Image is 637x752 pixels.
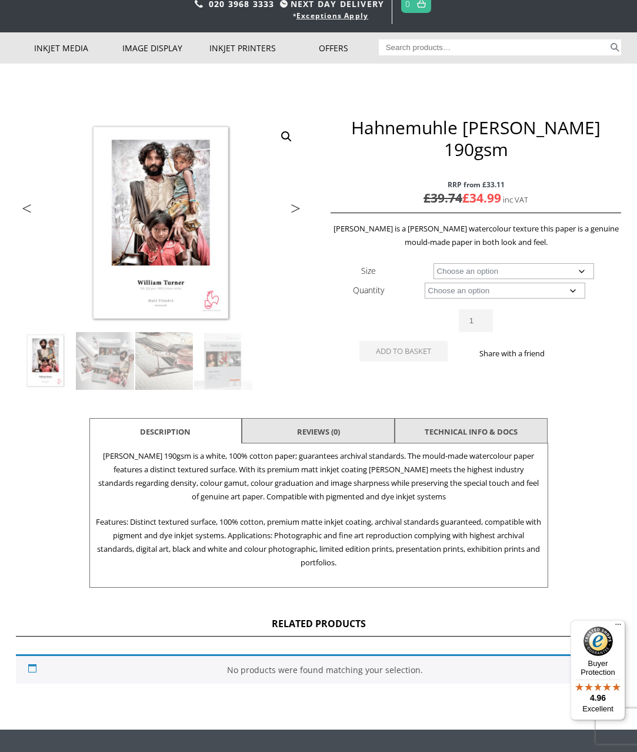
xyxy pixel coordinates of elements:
img: Hahnemuhle William Turner 190gsm - Image 3 [135,332,194,390]
label: Size [361,265,376,276]
p: Excellent [571,704,625,714]
p: Features: Distinct textured surface, 100% cotton, premium matte inkjet coating, archival standard... [96,515,542,569]
a: Reviews (0) [297,422,340,443]
img: Hahnemuhle William Turner 190gsm [16,332,75,390]
h1: Hahnemuhle [PERSON_NAME] 190gsm [331,117,621,160]
label: Quantity [353,284,384,296]
a: TECHNICAL INFO & DOCS [425,422,518,443]
a: Exceptions Apply [296,11,368,21]
span: £ [462,190,469,206]
img: Trusted Shops Trustmark [583,627,613,656]
p: [PERSON_NAME] is a [PERSON_NAME] watercolour texture this paper is a genuine mould-made paper in ... [331,222,621,249]
bdi: 34.99 [462,190,501,206]
p: Buyer Protection [571,659,625,677]
img: email sharing button [576,349,586,358]
button: Trusted Shops TrustmarkBuyer Protection4.96Excellent [571,620,625,720]
a: Description [140,422,191,443]
span: RRP from £33.11 [331,178,621,191]
button: Menu [611,620,625,634]
a: View full-screen image gallery [276,126,297,147]
div: No products were found matching your selection. [16,654,621,684]
span: 4.96 [590,693,606,703]
span: £ [423,190,431,206]
p: Share with a friend [476,347,548,360]
p: [PERSON_NAME] 190gsm is a white, 100% cotton paper; guarantees archival standards. The mould-made... [96,449,542,503]
bdi: 39.74 [423,190,462,206]
button: Search [609,39,621,55]
button: Add to basket [359,341,448,362]
img: facebook sharing button [548,349,558,358]
img: twitter sharing button [562,349,572,358]
img: Hahnemuhle William Turner 190gsm - Image 2 [76,332,134,390]
input: Search products… [379,39,609,55]
h2: Related products [16,617,621,637]
input: Product quantity [459,309,493,332]
img: Hahnemuhle William Turner 190gsm - Image 4 [194,332,252,390]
